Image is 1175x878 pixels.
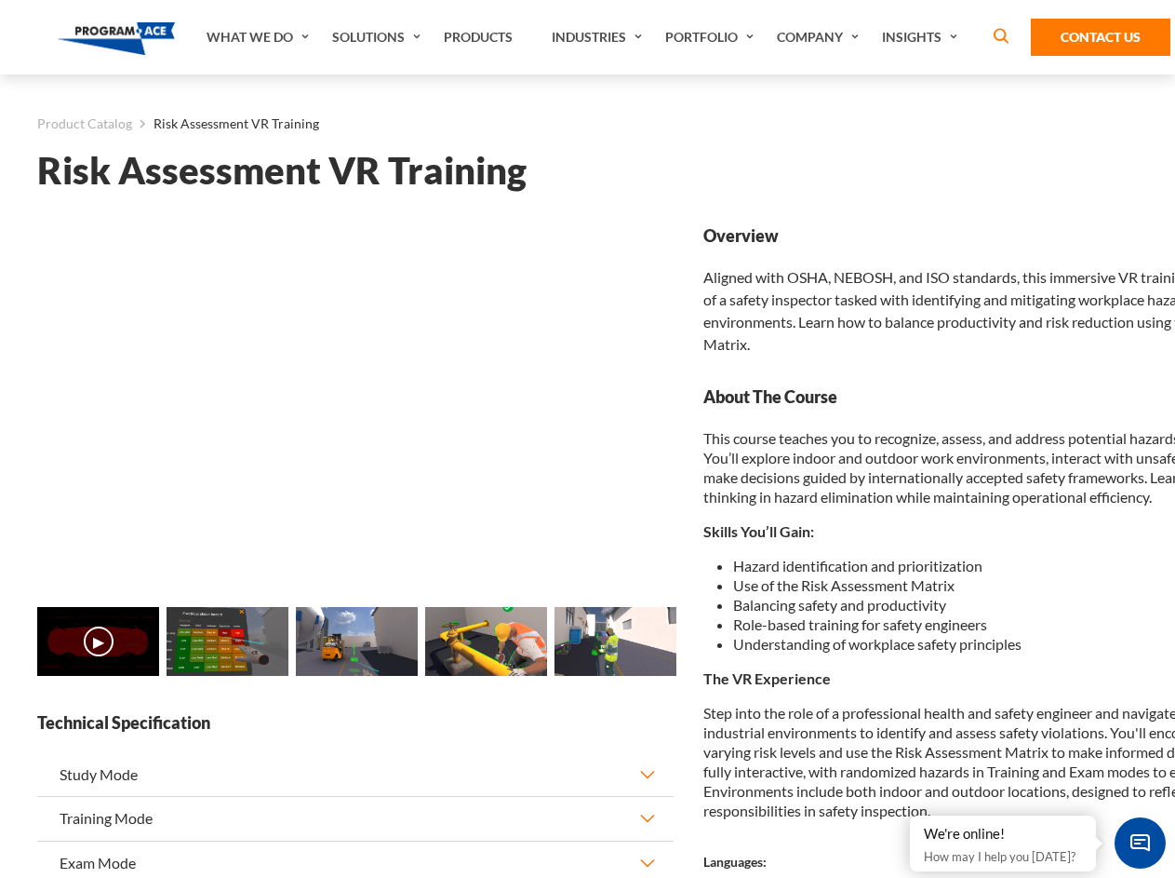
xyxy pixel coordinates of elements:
[58,22,176,55] img: Program-Ace
[296,607,418,676] img: Risk Assessment VR Training - Preview 2
[84,627,113,656] button: ▶
[132,112,319,136] li: Risk Assessment VR Training
[924,825,1082,844] div: We're online!
[37,112,132,136] a: Product Catalog
[1031,19,1170,56] a: Contact Us
[554,607,676,676] img: Risk Assessment VR Training - Preview 4
[37,753,674,796] button: Study Mode
[425,607,547,676] img: Risk Assessment VR Training - Preview 3
[703,854,767,870] strong: Languages:
[37,607,159,676] img: Risk Assessment VR Training - Video 0
[1115,817,1166,869] span: Chat Widget
[924,845,1082,868] p: How may I help you [DATE]?
[37,797,674,840] button: Training Mode
[167,607,288,676] img: Risk Assessment VR Training - Preview 1
[37,711,674,735] strong: Technical Specification
[37,224,674,583] iframe: Risk Assessment VR Training - Video 0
